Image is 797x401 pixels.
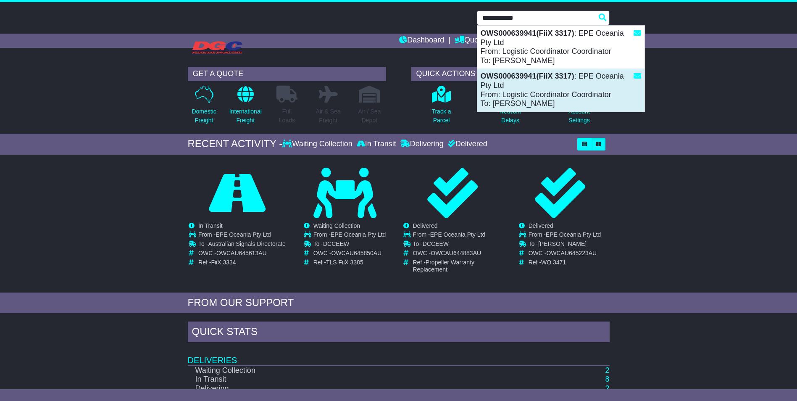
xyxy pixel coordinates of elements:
[529,240,601,250] td: To -
[446,140,487,149] div: Delivered
[399,34,444,48] a: Dashboard
[413,259,475,273] span: Propeller Warranty Replacement
[229,85,262,129] a: InternationalFreight
[198,259,286,266] td: Ref -
[605,384,609,393] a: 2
[326,259,363,266] span: TLS FiiX 3385
[431,107,451,125] p: Track a Parcel
[605,366,609,375] a: 2
[313,231,386,240] td: From -
[413,222,438,229] span: Delivered
[313,222,360,229] span: Waiting Collection
[605,375,609,383] a: 8
[211,259,236,266] span: FiiX 3334
[455,34,504,48] a: Quote/Book
[331,250,381,256] span: OWCAU645850AU
[188,138,283,150] div: RECENT ACTIVITY -
[229,107,262,125] p: International Freight
[313,259,386,266] td: Ref -
[413,231,502,240] td: From -
[546,250,597,256] span: OWCAU645223AU
[568,107,590,125] p: Account Settings
[481,29,574,37] strong: OWS000639941(FiiX 3317)
[411,67,610,81] div: QUICK ACTIONS
[477,69,644,111] div: : EPE Oceania Pty Ltd From: Logistic Coordinator Coordinator To: [PERSON_NAME]
[398,140,446,149] div: Delivering
[413,250,502,259] td: OWC -
[431,250,481,256] span: OWCAU644883AU
[192,107,216,125] p: Domestic Freight
[413,240,502,250] td: To -
[358,107,381,125] p: Air / Sea Depot
[216,250,267,256] span: OWCAU645613AU
[431,85,451,129] a: Track aParcel
[529,259,601,266] td: Ref -
[188,297,610,309] div: FROM OUR SUPPORT
[282,140,354,149] div: Waiting Collection
[276,107,297,125] p: Full Loads
[216,231,271,238] span: EPE Oceania Pty Ltd
[188,366,515,375] td: Waiting Collection
[430,231,486,238] span: EPE Oceania Pty Ltd
[313,240,386,250] td: To -
[323,240,349,247] span: DCCEEW
[423,240,449,247] span: DCCEEW
[198,222,223,229] span: In Transit
[529,222,553,229] span: Delivered
[477,26,644,69] div: : EPE Oceania Pty Ltd From: Logistic Coordinator Coordinator To: [PERSON_NAME]
[198,231,286,240] td: From -
[538,240,587,247] span: [PERSON_NAME]
[198,240,286,250] td: To -
[198,250,286,259] td: OWC -
[546,231,601,238] span: EPE Oceania Pty Ltd
[481,72,574,80] strong: OWS000639941(FiiX 3317)
[331,231,386,238] span: EPE Oceania Pty Ltd
[188,344,610,366] td: Deliveries
[413,259,502,273] td: Ref -
[188,322,610,344] div: Quick Stats
[355,140,398,149] div: In Transit
[313,250,386,259] td: OWC -
[191,85,216,129] a: DomesticFreight
[188,67,386,81] div: GET A QUOTE
[316,107,341,125] p: Air & Sea Freight
[188,384,515,393] td: Delivering
[208,240,285,247] span: Australian Signals Directorate
[500,107,521,125] p: Network Delays
[529,250,601,259] td: OWC -
[188,375,515,384] td: In Transit
[529,231,601,240] td: From -
[541,259,566,266] span: WO 3471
